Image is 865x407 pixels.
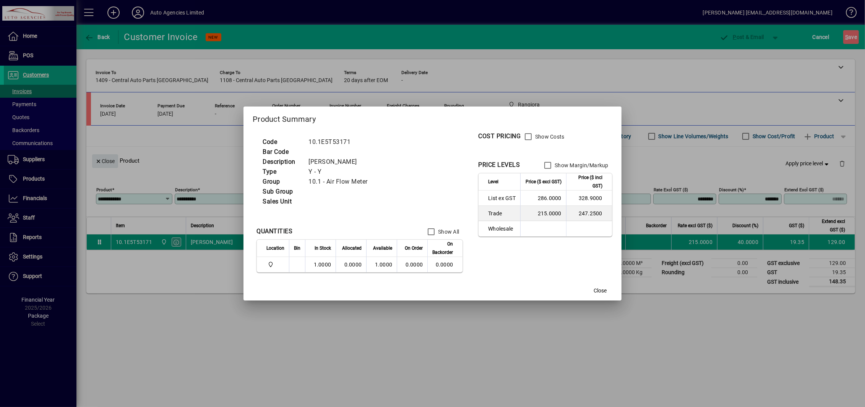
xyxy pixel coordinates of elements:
[406,262,423,268] span: 0.0000
[432,240,453,257] span: On Backorder
[488,194,516,202] span: List ex GST
[488,178,498,186] span: Level
[259,177,305,187] td: Group
[594,287,607,295] span: Close
[294,244,300,252] span: Bin
[488,225,516,233] span: Wholesale
[526,178,562,186] span: Price ($ excl GST)
[315,244,331,252] span: In Stock
[488,210,516,217] span: Trade
[520,206,566,221] td: 215.0000
[534,133,565,141] label: Show Costs
[259,197,305,207] td: Sales Unit
[427,257,463,272] td: 0.0000
[342,244,362,252] span: Allocated
[336,257,366,272] td: 0.0000
[553,162,609,169] label: Show Margin/Markup
[588,284,612,297] button: Close
[366,257,397,272] td: 1.0000
[256,227,292,236] div: QUANTITIES
[305,177,377,187] td: 10.1 - Air Flow Meter
[478,132,521,141] div: COST PRICING
[305,257,336,272] td: 1.0000
[259,157,305,167] td: Description
[305,167,377,177] td: Y - Y
[259,187,305,197] td: Sub Group
[478,160,520,170] div: PRICE LEVELS
[305,137,377,147] td: 10.1E5T53171
[520,191,566,206] td: 286.0000
[437,228,459,236] label: Show All
[266,244,284,252] span: Location
[259,167,305,177] td: Type
[566,206,612,221] td: 247.2500
[571,173,602,190] span: Price ($ incl GST)
[566,191,612,206] td: 328.9000
[305,157,377,167] td: [PERSON_NAME]
[405,244,423,252] span: On Order
[259,147,305,157] td: Bar Code
[243,107,622,129] h2: Product Summary
[373,244,392,252] span: Available
[259,137,305,147] td: Code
